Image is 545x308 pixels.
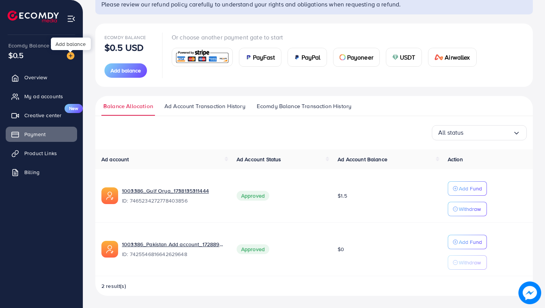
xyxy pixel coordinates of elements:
span: ID: 7425546816642629648 [122,250,224,258]
span: Creative center [24,112,62,119]
img: card [392,54,398,60]
a: Billing [6,165,77,180]
button: Add Fund [448,235,487,249]
span: Add balance [111,67,141,74]
a: Payment [6,127,77,142]
p: Add Fund [459,237,482,247]
img: card [245,54,251,60]
img: card [174,49,230,65]
span: 2 result(s) [101,282,126,290]
div: <span class='underline'>1003386_Gulf Orya_1738135311444</span></br>7465234272778403856 [122,187,224,204]
span: $0.5 [8,50,24,61]
span: Action [448,156,463,163]
span: Ad account [101,156,129,163]
img: card [294,54,300,60]
span: Payoneer [347,53,373,62]
span: Billing [24,168,39,176]
a: Overview [6,70,77,85]
a: cardUSDT [386,48,422,67]
span: ID: 7465234272778403856 [122,197,224,204]
span: My ad accounts [24,93,63,100]
span: New [65,104,83,113]
img: image [67,52,74,60]
span: Ecomdy Balance [8,42,49,49]
img: menu [67,14,76,23]
span: Ad Account Status [237,156,281,163]
p: Or choose another payment gate to start [172,33,483,42]
span: Approved [237,191,269,201]
img: card [434,54,444,60]
a: cardPayoneer [333,48,380,67]
span: USDT [400,53,415,62]
button: Withdraw [448,255,487,270]
button: Add balance [104,63,147,78]
a: 1003386_Pakistan Add account_1728894866261 [122,240,224,248]
a: 1003386_Gulf Orya_1738135311444 [122,187,224,195]
a: My ad accounts [6,89,77,104]
img: logo [8,11,59,22]
span: Ad Account Balance [338,156,387,163]
a: cardAirwallex [428,48,477,67]
span: All status [438,127,464,138]
p: $0.5 USD [104,43,144,52]
span: PayPal [302,53,321,62]
span: Balance Allocation [103,102,153,110]
a: Product Links [6,146,77,161]
span: Product Links [24,149,57,157]
div: Add balance [51,38,91,50]
p: Add Fund [459,184,482,193]
span: $0 [338,245,344,253]
span: Ad Account Transaction History [164,102,245,110]
div: <span class='underline'>1003386_Pakistan Add account_1728894866261</span></br>7425546816642629648 [122,240,224,258]
p: Withdraw [459,258,481,267]
img: card [340,54,346,60]
span: Ecomdy Balance Transaction History [257,102,351,110]
span: Payment [24,130,46,138]
span: Approved [237,244,269,254]
a: card [172,48,233,66]
a: cardPayFast [239,48,281,67]
p: Withdraw [459,204,481,214]
img: ic-ads-acc.e4c84228.svg [101,187,118,204]
input: Search for option [464,127,513,138]
a: Creative centerNew [6,108,77,123]
img: image [518,281,541,304]
button: Withdraw [448,202,487,216]
span: Ecomdy Balance [104,34,146,41]
span: Overview [24,74,47,81]
div: Search for option [432,125,527,140]
span: Airwallex [445,53,470,62]
img: ic-ads-acc.e4c84228.svg [101,241,118,258]
button: Add Fund [448,181,487,196]
a: cardPayPal [288,48,327,67]
span: PayFast [253,53,275,62]
span: $1.5 [338,192,347,200]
